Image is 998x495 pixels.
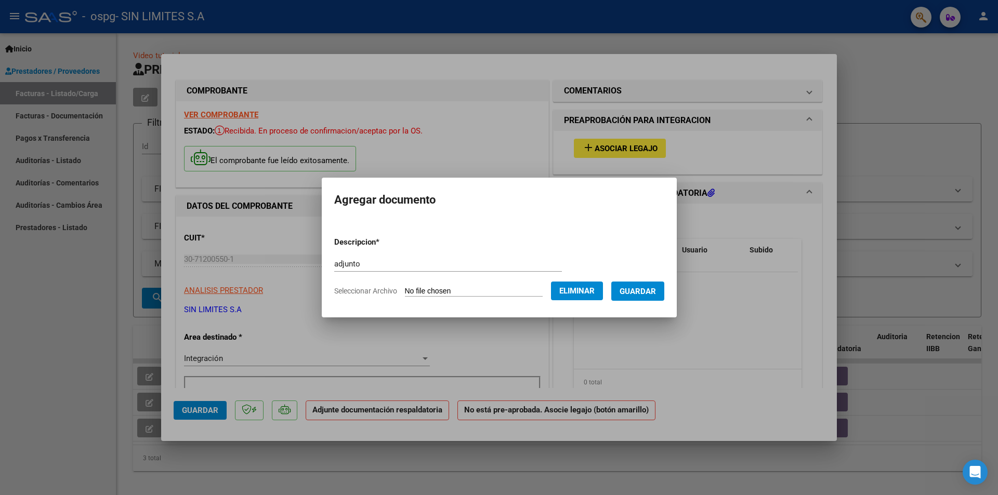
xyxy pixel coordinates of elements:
p: Descripcion [334,236,434,248]
button: Eliminar [551,282,603,300]
button: Guardar [611,282,664,301]
div: Open Intercom Messenger [963,460,988,485]
span: Guardar [620,287,656,296]
h2: Agregar documento [334,190,664,210]
span: Eliminar [559,286,595,296]
span: Seleccionar Archivo [334,287,397,295]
